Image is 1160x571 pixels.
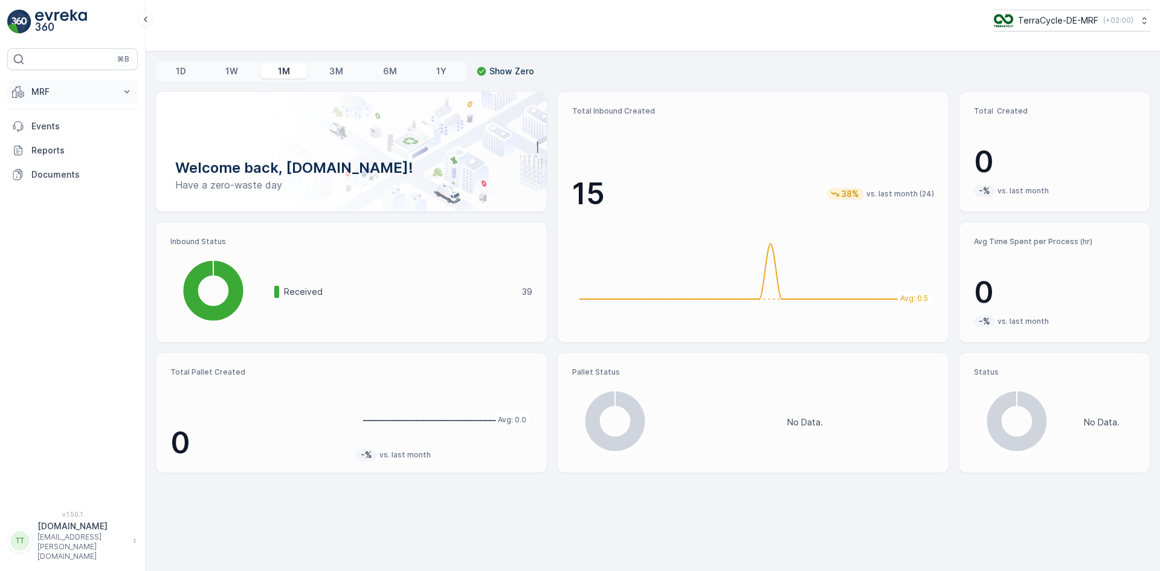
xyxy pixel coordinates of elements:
[170,425,346,461] p: 0
[994,10,1150,31] button: TerraCycle-DE-MRF(+02:00)
[7,80,138,104] button: MRF
[974,367,1135,377] p: Status
[383,65,397,77] p: 6M
[978,315,991,327] p: -%
[7,520,138,561] button: TT[DOMAIN_NAME][EMAIL_ADDRESS][PERSON_NAME][DOMAIN_NAME]
[1018,15,1098,27] p: TerraCycle-DE-MRF
[1084,416,1120,428] p: No Data.
[175,158,527,178] p: Welcome back, [DOMAIN_NAME]!
[974,144,1135,180] p: 0
[359,449,373,461] p: -%
[7,138,138,163] a: Reports
[997,186,1049,196] p: vs. last month
[10,531,30,550] div: TT
[35,10,87,34] img: logo_light-DOdMpM7g.png
[37,532,127,561] p: [EMAIL_ADDRESS][PERSON_NAME][DOMAIN_NAME]
[7,10,31,34] img: logo
[994,14,1013,27] img: TC_ZKHPb2S.png
[117,54,129,64] p: ⌘B
[522,286,532,298] p: 39
[840,188,860,200] p: 38%
[974,237,1135,247] p: Avg Time Spent per Process (hr)
[1103,16,1133,25] p: ( +02:00 )
[489,65,534,77] p: Show Zero
[31,86,114,98] p: MRF
[7,163,138,187] a: Documents
[974,274,1135,311] p: 0
[7,511,138,518] span: v 1.50.1
[379,450,431,460] p: vs. last month
[284,286,514,298] p: Received
[436,65,446,77] p: 1Y
[225,65,238,77] p: 1W
[278,65,290,77] p: 1M
[787,416,823,428] p: No Data.
[974,106,1135,116] p: Total Created
[572,106,934,116] p: Total Inbound Created
[978,185,991,197] p: -%
[866,189,934,199] p: vs. last month (24)
[572,367,934,377] p: Pallet Status
[572,176,605,212] p: 15
[175,178,527,192] p: Have a zero-waste day
[31,144,133,156] p: Reports
[997,317,1049,326] p: vs. last month
[329,65,343,77] p: 3M
[170,367,346,377] p: Total Pallet Created
[31,120,133,132] p: Events
[176,65,186,77] p: 1D
[170,237,532,247] p: Inbound Status
[31,169,133,181] p: Documents
[7,114,138,138] a: Events
[37,520,127,532] p: [DOMAIN_NAME]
